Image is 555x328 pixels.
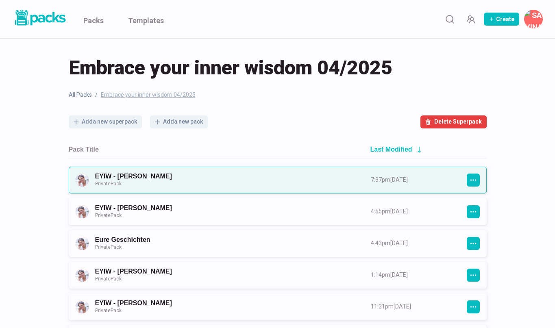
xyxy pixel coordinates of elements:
[12,8,67,30] a: Packs logo
[524,10,543,28] button: Savina Tilmann
[442,11,458,27] button: Search
[463,11,479,27] button: Manage Team Invites
[69,115,142,128] button: Adda new superpack
[69,55,392,81] span: Embrace your inner wisdom 04/2025
[95,91,98,99] span: /
[69,146,99,153] h2: Pack Title
[12,8,67,27] img: Packs logo
[101,91,196,99] span: Embrace your inner wisdom 04/2025
[484,13,519,26] button: Create Pack
[69,91,487,99] nav: breadcrumb
[370,146,412,153] h2: Last Modified
[69,91,92,99] a: All Packs
[150,115,208,128] button: Adda new pack
[420,115,487,128] button: Delete Superpack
